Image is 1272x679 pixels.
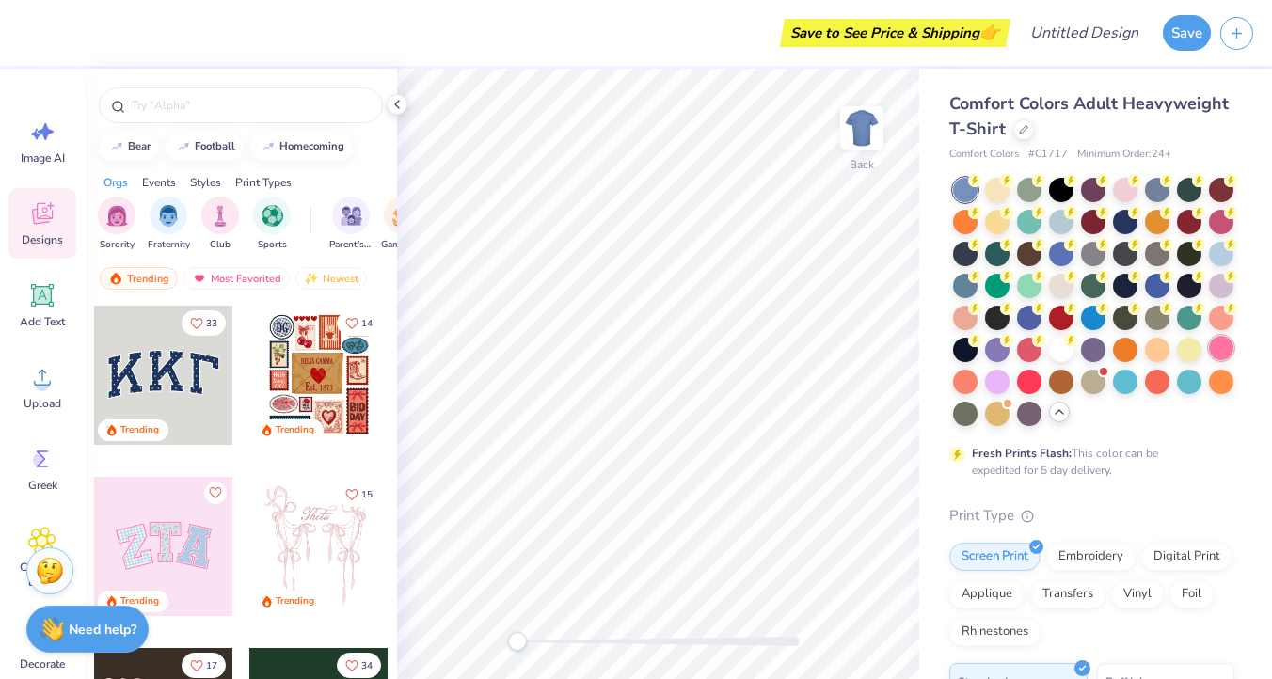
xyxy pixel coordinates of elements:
[20,314,65,329] span: Add Text
[972,446,1072,461] strong: Fresh Prints Flash:
[949,580,1025,608] div: Applique
[106,205,128,227] img: Sorority Image
[166,133,244,161] button: football
[109,141,124,152] img: trend_line.gif
[195,141,235,151] div: football
[250,133,353,161] button: homecoming
[120,423,159,437] div: Trending
[262,205,283,227] img: Sports Image
[329,238,373,252] span: Parent's Weekend
[148,197,190,252] div: filter for Fraternity
[949,147,1019,163] span: Comfort Colors
[128,141,151,151] div: bear
[204,482,227,504] button: Like
[100,267,178,290] div: Trending
[1163,15,1211,51] button: Save
[329,197,373,252] div: filter for Parent's Weekend
[24,396,61,411] span: Upload
[201,197,239,252] div: filter for Club
[337,653,381,678] button: Like
[190,174,221,191] div: Styles
[1111,580,1164,608] div: Vinyl
[279,141,344,151] div: homecoming
[22,232,63,247] span: Designs
[329,197,373,252] button: filter button
[304,272,319,285] img: newest.gif
[295,267,367,290] div: Newest
[1077,147,1171,163] span: Minimum Order: 24 +
[206,661,217,671] span: 17
[979,21,1000,43] span: 👉
[206,319,217,328] span: 33
[98,197,135,252] button: filter button
[130,96,371,115] input: Try "Alpha"
[949,505,1234,527] div: Print Type
[210,205,231,227] img: Club Image
[182,653,226,678] button: Like
[381,238,424,252] span: Game Day
[341,205,362,227] img: Parent's Weekend Image
[100,238,135,252] span: Sorority
[361,490,373,499] span: 15
[381,197,424,252] button: filter button
[253,197,291,252] div: filter for Sports
[843,109,881,147] img: Back
[148,238,190,252] span: Fraternity
[98,197,135,252] div: filter for Sorority
[235,174,292,191] div: Print Types
[1169,580,1214,608] div: Foil
[508,632,527,651] div: Accessibility label
[210,238,231,252] span: Club
[949,543,1041,571] div: Screen Print
[176,141,191,152] img: trend_line.gif
[785,19,1006,47] div: Save to See Price & Shipping
[258,238,287,252] span: Sports
[69,621,136,639] strong: Need help?
[392,205,414,227] img: Game Day Image
[99,133,159,161] button: bear
[148,197,190,252] button: filter button
[1028,147,1068,163] span: # C1717
[972,445,1203,479] div: This color can be expedited for 5 day delivery.
[21,150,65,166] span: Image AI
[337,482,381,507] button: Like
[120,594,159,608] div: Trending
[1141,543,1232,571] div: Digital Print
[949,618,1041,646] div: Rhinestones
[183,267,290,290] div: Most Favorited
[201,197,239,252] button: filter button
[337,310,381,336] button: Like
[381,197,424,252] div: filter for Game Day
[276,423,314,437] div: Trending
[28,478,57,493] span: Greek
[11,560,73,590] span: Clipart & logos
[253,197,291,252] button: filter button
[192,272,207,285] img: most_fav.gif
[1046,543,1136,571] div: Embroidery
[20,656,65,671] span: Decorate
[142,174,176,191] div: Events
[276,594,314,608] div: Trending
[103,174,128,191] div: Orgs
[1015,14,1153,52] input: Untitled Design
[182,310,226,336] button: Like
[949,92,1229,140] span: Comfort Colors Adult Heavyweight T-Shirt
[850,156,874,173] div: Back
[108,272,123,285] img: trending.gif
[1030,580,1105,608] div: Transfers
[261,141,276,152] img: trend_line.gif
[361,661,373,671] span: 34
[158,205,179,227] img: Fraternity Image
[361,319,373,328] span: 14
